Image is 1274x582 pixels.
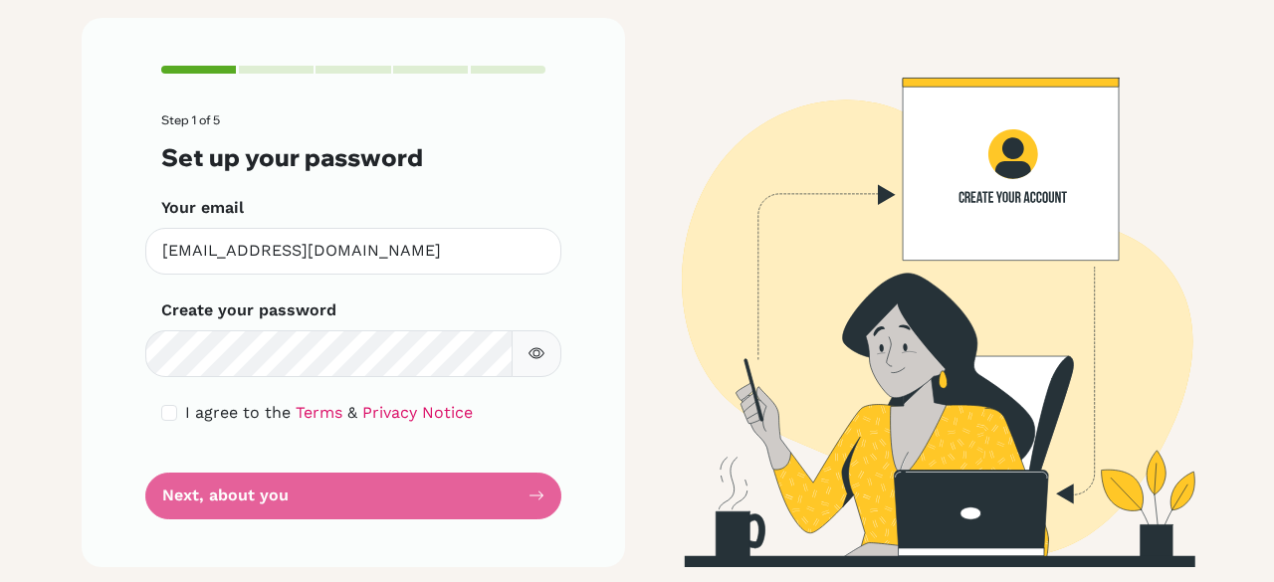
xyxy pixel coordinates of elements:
[161,112,220,127] span: Step 1 of 5
[347,403,357,422] span: &
[161,143,545,172] h3: Set up your password
[145,228,561,275] input: Insert your email*
[296,403,342,422] a: Terms
[362,403,473,422] a: Privacy Notice
[161,298,336,322] label: Create your password
[161,196,244,220] label: Your email
[185,403,291,422] span: I agree to the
